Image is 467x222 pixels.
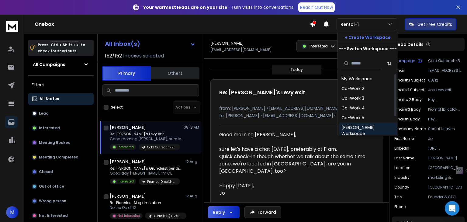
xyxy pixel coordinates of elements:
[6,206,18,218] button: M
[219,146,369,153] div: sure let's have a chat [DATE], preferably at 11 am.
[339,46,397,52] p: --- Switch Workspace ---
[428,58,462,63] p: Cold Outreach-B7 (12/08)
[428,136,462,141] p: Jo
[147,179,176,184] p: Prompt ID: cold-ai-reply-b7 (cold outreach) (11/08)
[110,166,183,171] p: Re: [PERSON_NAME]'s Gründerstipendiat achievement
[208,206,240,218] button: Reply
[39,184,64,189] p: Out of office
[219,189,369,197] div: Jo
[428,175,462,180] p: marketing & advertising
[35,21,310,28] h1: Onebox
[40,96,59,101] p: All Status
[394,156,414,161] p: Last Name
[154,214,183,218] p: Audit (C6) (12/08)
[394,185,409,190] p: Country
[28,166,94,178] button: Closed
[143,4,227,10] strong: Your warmest leads are on your site
[394,117,420,122] p: Email#1 Body
[39,169,53,174] p: Closed
[147,145,176,150] p: Cold Outreach-B7 (12/08)
[110,205,183,210] p: No thx Op di 12
[394,58,422,63] button: Campaign
[417,21,452,27] p: Get Free Credits
[110,200,183,205] p: Re: PionAIers AI optimization
[102,66,151,81] button: Primary
[118,179,134,184] p: Interested
[394,204,406,209] p: Phone
[118,213,140,218] p: Not Interested
[28,210,94,222] button: Not Interested
[111,105,123,110] label: Select
[428,195,462,199] p: Founder & CEO
[394,175,410,180] p: Industry
[28,122,94,134] button: Interested
[291,67,303,72] p: Today
[39,140,71,145] p: Meeting Booked
[39,126,60,130] p: Interested
[118,145,134,149] p: Interested
[394,88,424,92] p: Email#1 Subject
[28,137,94,149] button: Meeting Booked
[39,111,49,116] p: Lead
[39,155,78,160] p: Meeting Completed
[110,171,183,176] p: Good day [PERSON_NAME], I’m CET
[244,206,281,218] button: Forward
[123,52,164,60] h3: Inboxes selected
[394,58,415,63] p: Campaign
[341,76,372,82] div: My Workspace
[428,127,462,131] p: Social Heaven
[185,194,199,199] p: 12 Aug
[298,2,335,12] a: Reach Out Now
[143,4,293,10] p: – Turn visits into conversations
[428,156,462,161] p: [PERSON_NAME]
[210,40,244,46] h1: [PERSON_NAME]
[219,88,305,97] h1: Re: [PERSON_NAME]'s Levy exit
[110,137,183,141] p: Good morning [PERSON_NAME], sure let's
[28,58,94,71] button: All Campaigns
[110,193,146,199] h1: [PERSON_NAME]
[110,132,183,137] p: Re: [PERSON_NAME]'s Levy exit
[394,97,422,102] p: Email #2 Body
[110,159,146,165] h1: [PERSON_NAME]
[341,124,394,137] div: [PERSON_NAME] Workspace
[428,165,462,170] p: [GEOGRAPHIC_DATA], [GEOGRAPHIC_DATA]
[28,195,94,207] button: Wrong person
[394,68,405,73] p: Email
[396,41,424,47] p: Lead Details
[210,47,272,52] p: [EMAIL_ADDRESS][DOMAIN_NAME]
[341,21,361,27] p: Rental-1
[39,199,66,203] p: Wrong person
[394,107,421,112] p: Email#3 Body
[405,18,456,30] button: Get Free Credits
[219,113,374,119] p: to: [PERSON_NAME] <[EMAIL_ADDRESS][DOMAIN_NAME]>
[394,165,410,170] p: Location
[39,213,68,218] p: Not Interested
[394,78,425,83] p: Email#3 Subject
[338,32,398,43] button: + Create Workspace
[300,4,333,10] p: Reach Out Now
[219,105,374,111] p: from: [PERSON_NAME] <[EMAIL_ADDRESS][DOMAIN_NAME]>
[219,131,369,197] div: Good morning [PERSON_NAME],
[33,61,65,68] h1: All Campaigns
[38,42,85,54] p: Press to check for shortcuts.
[428,88,462,92] p: Jo's Levy exit
[28,151,94,163] button: Meeting Completed
[445,201,459,216] div: Open Intercom Messenger
[28,81,94,89] h3: Filters
[428,117,462,122] p: Hey [PERSON_NAME],<br><br>Your journey from founding Levy & [PERSON_NAME] to your successful exit...
[345,34,391,40] p: + Create Workspace
[213,209,225,215] div: Reply
[341,85,364,92] div: Co-Work 2
[28,107,94,120] button: Lead
[341,105,365,111] div: Co-Work 4
[428,97,462,102] p: Hey [PERSON_NAME],<br><br>Just following up 🙂<br><br>Most companies burn their domains with bad c...
[383,57,396,70] button: Sort by Sort A-Z
[151,67,199,80] button: Others
[105,41,140,47] h1: All Inbox(s)
[428,78,462,83] p: 08/12
[219,153,369,175] div: Quick check-in though whether we talk about the same time zone, we're located in [GEOGRAPHIC_DATA...
[394,146,409,151] p: linkedin
[394,136,414,141] p: First Name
